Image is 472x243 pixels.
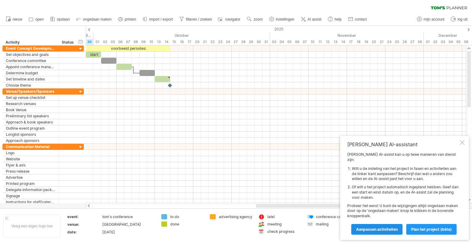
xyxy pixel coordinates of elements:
div: woensdag, 15 Oktober 2025 [170,39,178,45]
span: open [35,17,44,22]
div: woensdag, 12 November 2025 [324,39,332,45]
div: Signage [6,193,56,199]
div: donderdag, 30 Oktober 2025 [255,39,262,45]
div: Communication Material [6,144,56,150]
a: open [27,15,45,23]
a: contact [347,15,369,23]
a: nieuw [4,15,24,23]
div: Status [62,39,74,45]
div: maandag, 27 Oktober 2025 [232,39,239,45]
div: vrijdag, 31 Oktober 2025 [262,39,270,45]
span: ongedaan maken [83,17,112,22]
div: Activity [6,39,55,45]
div: start [86,52,101,57]
div: Flyer & ads [6,162,56,168]
span: Plan het project (bèta) [411,227,452,232]
span: Aanpassen activiteiten [356,227,398,232]
a: opslaan [49,15,72,23]
div: vrijdag, 14 November 2025 [339,39,347,45]
div: Logo [6,150,56,156]
div: maandag, 13 Oktober 2025 [155,39,163,45]
div: vrijdag, 7 November 2025 [301,39,309,45]
div: donderdag, 16 Oktober 2025 [178,39,186,45]
div: dinsdag, 21 Oktober 2025 [201,39,209,45]
div: tom's conference [102,214,154,219]
div: Venue/Speakers/Sponsors [6,88,56,94]
div: donderdag, 13 November 2025 [332,39,339,45]
div: Website [6,156,56,162]
div: woensdag, 26 November 2025 [401,39,408,45]
div: dinsdag, 2 December 2025 [431,39,439,45]
div: woensdag, 5 November 2025 [285,39,293,45]
span: mijn account [424,17,444,22]
div: advertising agency [219,214,252,219]
div: vrijdag, 10 Oktober 2025 [147,39,155,45]
div: vrijdag, 28 November 2025 [416,39,424,45]
div: woensdag, 8 Oktober 2025 [132,39,140,45]
div: dinsdag, 11 November 2025 [316,39,324,45]
span: zoom [254,17,262,22]
div: check progress [267,229,301,234]
div: maandag, 1 December 2025 [424,39,431,45]
div: event: [67,214,101,219]
span: filteren / zoeken [186,17,212,22]
span: AI assist [308,17,321,22]
div: dinsdag, 18 November 2025 [355,39,362,45]
div: [PERSON_NAME] AI-assist kan u op twee manieren van dienst zijn: Probeer het eens! U kunt de wijzi... [347,152,458,234]
div: Event Concept Development [6,45,56,51]
span: help [335,17,342,22]
div: donderdag, 9 Oktober 2025 [140,39,147,45]
div: dinsdag, 25 November 2025 [393,39,401,45]
div: maandag, 6 Oktober 2025 [116,39,124,45]
div: maandag, 3 November 2025 [270,39,278,45]
div: Set objectives and goals [6,52,56,57]
div: November 2025 [270,32,424,39]
span: instellingen [276,17,294,22]
div: late! [267,214,301,219]
li: Wilt u de indeling van het project in fasen en activiteiten aan de linker kant aanpassen? Beschri... [352,166,458,182]
div: Press release [6,168,56,174]
div: vrijdag, 21 November 2025 [378,39,385,45]
span: log uit [458,17,467,22]
div: Approach & book speakers [6,119,56,125]
div: donderdag, 27 November 2025 [408,39,416,45]
div: Book Venue [6,107,56,113]
div: voorbeeld periodes: [86,45,170,51]
div: dinsdag, 14 Oktober 2025 [163,39,170,45]
div: maandag, 20 Oktober 2025 [193,39,201,45]
div: Longlist sponsors [6,131,56,137]
span: navigator [225,17,240,22]
a: import / export [141,15,175,23]
div: dinsdag, 7 Oktober 2025 [124,39,132,45]
div: vrijdag, 17 Oktober 2025 [186,39,193,45]
a: log uit [449,15,469,23]
div: donderdag, 23 Oktober 2025 [216,39,224,45]
div: woensdag, 22 Oktober 2025 [209,39,216,45]
div: woensdag, 3 December 2025 [439,39,447,45]
li: Of wilt u het project automatisch ingepland hebben. Geef dan een start en eind datum op, en de AI... [352,185,458,200]
div: donderdag, 20 November 2025 [370,39,378,45]
a: help [326,15,344,23]
div: [GEOGRAPHIC_DATA] [102,222,154,227]
div: Oktober 2025 [93,32,270,39]
div: Voeg een eigen logo toe [3,214,61,237]
div: woensdag, 1 Oktober 2025 [93,39,101,45]
div: Set up venue checklist [6,95,56,100]
span: nieuw [13,17,22,22]
span: opslaan [57,17,70,22]
div: woensdag, 29 Oktober 2025 [247,39,255,45]
div: Determine budget [6,70,56,76]
div: dinsdag, 28 Oktober 2025 [239,39,247,45]
div: Appoint conference manager [6,64,56,70]
a: mijn account [415,15,446,23]
div: date: [67,229,101,235]
a: instellingen [268,15,296,23]
a: navigator [217,15,242,23]
div: maandag, 10 November 2025 [309,39,316,45]
a: zoom [245,15,264,23]
div: woensdag, 19 November 2025 [362,39,370,45]
div: vrijdag, 24 Oktober 2025 [224,39,232,45]
div: [DATE] [102,229,154,235]
div: done [170,221,204,227]
div: Instructions for staff/caterers [6,199,56,205]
